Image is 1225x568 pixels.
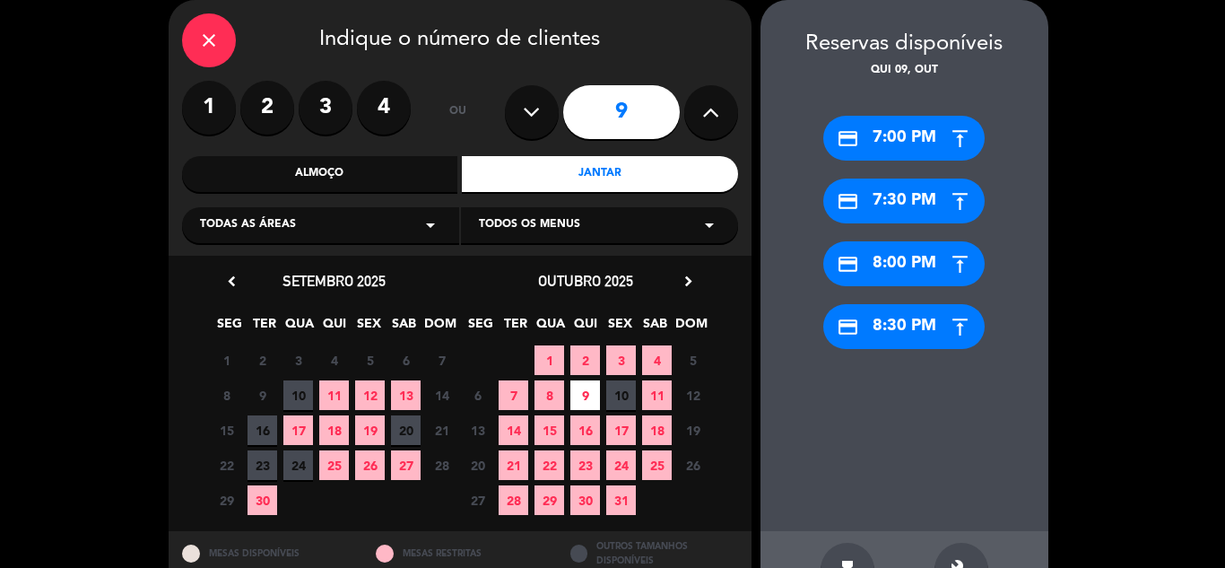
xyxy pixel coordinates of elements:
[642,345,672,375] span: 4
[248,345,277,375] span: 2
[429,81,487,144] div: ou
[283,380,313,410] span: 10
[222,272,241,291] i: chevron_left
[427,450,456,480] span: 28
[299,81,352,135] label: 3
[355,345,385,375] span: 5
[538,272,633,290] span: outubro 2025
[570,380,600,410] span: 9
[355,450,385,480] span: 26
[534,485,564,515] span: 29
[642,415,672,445] span: 18
[499,415,528,445] span: 14
[319,313,349,343] span: QUI
[570,345,600,375] span: 2
[283,415,313,445] span: 17
[463,415,492,445] span: 13
[570,450,600,480] span: 23
[823,241,985,286] div: 8:00 PM
[284,313,314,343] span: QUA
[823,116,985,161] div: 7:00 PM
[391,345,421,375] span: 6
[248,380,277,410] span: 9
[248,450,277,480] span: 23
[198,30,220,51] i: close
[248,415,277,445] span: 16
[606,485,636,515] span: 31
[283,450,313,480] span: 24
[214,313,244,343] span: SEG
[389,313,419,343] span: SAB
[699,214,720,236] i: arrow_drop_down
[605,313,635,343] span: SEX
[679,272,698,291] i: chevron_right
[283,345,313,375] span: 3
[240,81,294,135] label: 2
[391,415,421,445] span: 20
[319,380,349,410] span: 11
[465,313,495,343] span: SEG
[249,313,279,343] span: TER
[427,380,456,410] span: 14
[500,313,530,343] span: TER
[606,415,636,445] span: 17
[319,415,349,445] span: 18
[319,450,349,480] span: 25
[182,156,458,192] div: Almoço
[427,345,456,375] span: 7
[248,485,277,515] span: 30
[760,62,1048,80] div: Qui 09, out
[534,450,564,480] span: 22
[823,179,985,223] div: 7:30 PM
[642,450,672,480] span: 25
[391,450,421,480] span: 27
[499,450,528,480] span: 21
[675,313,705,343] span: DOM
[837,190,859,213] i: credit_card
[570,313,600,343] span: QUI
[355,415,385,445] span: 19
[837,127,859,150] i: credit_card
[760,27,1048,62] div: Reservas disponíveis
[823,304,985,349] div: 8:30 PM
[463,485,492,515] span: 27
[424,313,454,343] span: DOM
[640,313,670,343] span: SAB
[570,415,600,445] span: 16
[357,81,411,135] label: 4
[391,380,421,410] span: 13
[606,345,636,375] span: 3
[534,345,564,375] span: 1
[479,216,580,234] span: Todos os menus
[678,415,708,445] span: 19
[463,380,492,410] span: 6
[606,380,636,410] span: 10
[837,253,859,275] i: credit_card
[463,450,492,480] span: 20
[212,485,241,515] span: 29
[212,380,241,410] span: 8
[534,380,564,410] span: 8
[606,450,636,480] span: 24
[570,485,600,515] span: 30
[200,216,296,234] span: Todas as áreas
[837,316,859,338] i: credit_card
[354,313,384,343] span: SEX
[355,380,385,410] span: 12
[212,345,241,375] span: 1
[678,450,708,480] span: 26
[642,380,672,410] span: 11
[535,313,565,343] span: QUA
[678,380,708,410] span: 12
[420,214,441,236] i: arrow_drop_down
[319,345,349,375] span: 4
[499,380,528,410] span: 7
[534,415,564,445] span: 15
[182,13,738,67] div: Indique o número de clientes
[678,345,708,375] span: 5
[282,272,386,290] span: setembro 2025
[427,415,456,445] span: 21
[499,485,528,515] span: 28
[212,450,241,480] span: 22
[462,156,738,192] div: Jantar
